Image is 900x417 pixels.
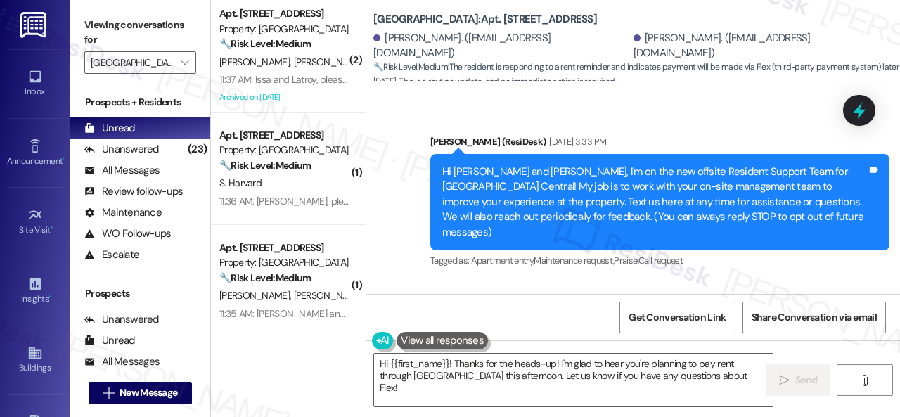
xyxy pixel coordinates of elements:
button: Get Conversation Link [619,302,735,333]
div: (23) [184,139,210,160]
span: Call request [638,255,683,267]
i:  [779,375,790,386]
span: Send [795,373,817,387]
span: [PERSON_NAME] [294,56,364,68]
div: Unanswered [84,312,159,327]
button: New Message [89,382,193,404]
strong: 🔧 Risk Level: Medium [219,37,311,50]
div: Apt. [STREET_ADDRESS] [219,6,349,21]
div: Apt. [STREET_ADDRESS] [219,128,349,143]
span: S. Harvard [219,177,262,189]
div: [PERSON_NAME]. ([EMAIL_ADDRESS][DOMAIN_NAME]) [373,31,630,61]
div: 11:35 AM: [PERSON_NAME] and [PERSON_NAME], please join us for delicious potatoes in the Office [D... [219,307,876,320]
span: • [49,292,51,302]
strong: 🔧 Risk Level: Medium [373,61,448,72]
button: Send [766,364,830,396]
div: Unread [84,333,135,348]
div: Tagged as: [430,250,889,271]
span: Maintenance request , [534,255,614,267]
a: Insights • [7,272,63,310]
i:  [859,375,870,386]
div: [PERSON_NAME]. ([EMAIL_ADDRESS][DOMAIN_NAME]) [634,31,890,61]
span: [PERSON_NAME] [219,56,294,68]
div: Property: [GEOGRAPHIC_DATA] [219,22,349,37]
label: Viewing conversations for [84,14,196,51]
div: Prospects [70,286,210,301]
input: All communities [91,51,174,74]
div: 11:36 AM: [PERSON_NAME], please join us for delicious potatoes in the Office [DATE], [DATE], from... [219,195,785,207]
i:  [181,57,188,68]
span: [PERSON_NAME] [219,289,294,302]
div: 11:37 AM: Issa and Latroy, please join us for delicious potatoes in the Office [DATE], [DATE], fr... [219,73,774,86]
div: Apt. [STREET_ADDRESS] [219,240,349,255]
span: Get Conversation Link [629,310,726,325]
span: [PERSON_NAME] [294,289,364,302]
strong: 🔧 Risk Level: Medium [219,271,311,284]
div: All Messages [84,354,160,369]
div: Prospects + Residents [70,95,210,110]
div: Unanswered [84,142,159,157]
span: Share Conversation via email [752,310,877,325]
button: Share Conversation via email [742,302,886,333]
div: WO Follow-ups [84,226,171,241]
textarea: Hi {{first_name}}! Thanks for the heads-up! I'm glad to hear you're planning to pay rent through ... [374,354,773,406]
img: ResiDesk Logo [20,12,49,38]
b: [GEOGRAPHIC_DATA]: Apt. [STREET_ADDRESS] [373,12,597,27]
span: : The resident is responding to a rent reminder and indicates payment will be made via Flex (thir... [373,60,900,90]
a: Site Visit • [7,203,63,241]
span: New Message [120,385,177,400]
div: All Messages [84,163,160,178]
a: Inbox [7,65,63,103]
span: • [63,154,65,164]
a: Buildings [7,341,63,379]
i:  [103,387,114,399]
div: Hi [PERSON_NAME] and [PERSON_NAME], I'm on the new offsite Resident Support Team for [GEOGRAPHIC_... [442,165,867,240]
div: [DATE] 3:33 PM [546,134,606,149]
div: Unread [84,121,135,136]
span: • [51,223,53,233]
strong: 🔧 Risk Level: Medium [219,159,311,172]
div: Review follow-ups [84,184,183,199]
span: Praise , [614,255,638,267]
div: Escalate [84,248,139,262]
div: Property: [GEOGRAPHIC_DATA] [219,143,349,158]
div: [PERSON_NAME] (ResiDesk) [430,134,889,154]
div: Property: [GEOGRAPHIC_DATA] [219,255,349,270]
span: Apartment entry , [471,255,534,267]
div: Archived on [DATE] [218,89,351,106]
div: Maintenance [84,205,162,220]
